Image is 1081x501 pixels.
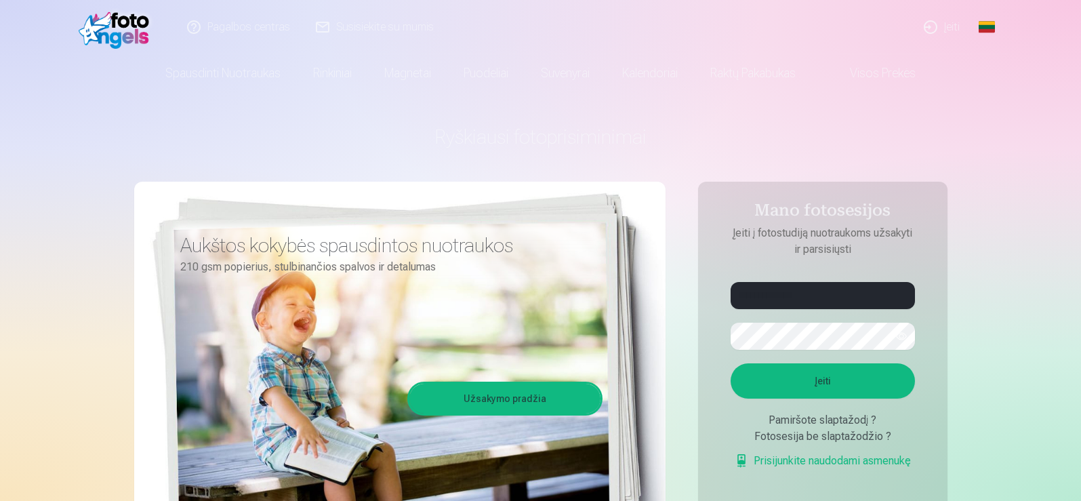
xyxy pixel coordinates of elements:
p: Įeiti į fotostudiją nuotraukoms užsakyti ir parsisiųsti [717,225,929,258]
p: 210 gsm popierius, stulbinančios spalvos ir detalumas [180,258,592,277]
h4: Mano fotosesijos [717,201,929,225]
a: Raktų pakabukas [694,54,812,92]
a: Visos prekės [812,54,932,92]
div: Pamiršote slaptažodį ? [731,412,915,428]
a: Užsakymo pradžia [409,384,600,414]
h3: Aukštos kokybės spausdintos nuotraukos [180,233,592,258]
a: Puodeliai [447,54,525,92]
img: /fa2 [79,5,157,49]
a: Magnetai [368,54,447,92]
a: Prisijunkite naudodami asmenukę [735,453,911,469]
a: Kalendoriai [606,54,694,92]
a: Spausdinti nuotraukas [149,54,297,92]
button: Įeiti [731,363,915,399]
a: Rinkiniai [297,54,368,92]
h1: Ryškiausi fotoprisiminimai [134,125,947,149]
a: Suvenyrai [525,54,606,92]
div: Fotosesija be slaptažodžio ? [731,428,915,445]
